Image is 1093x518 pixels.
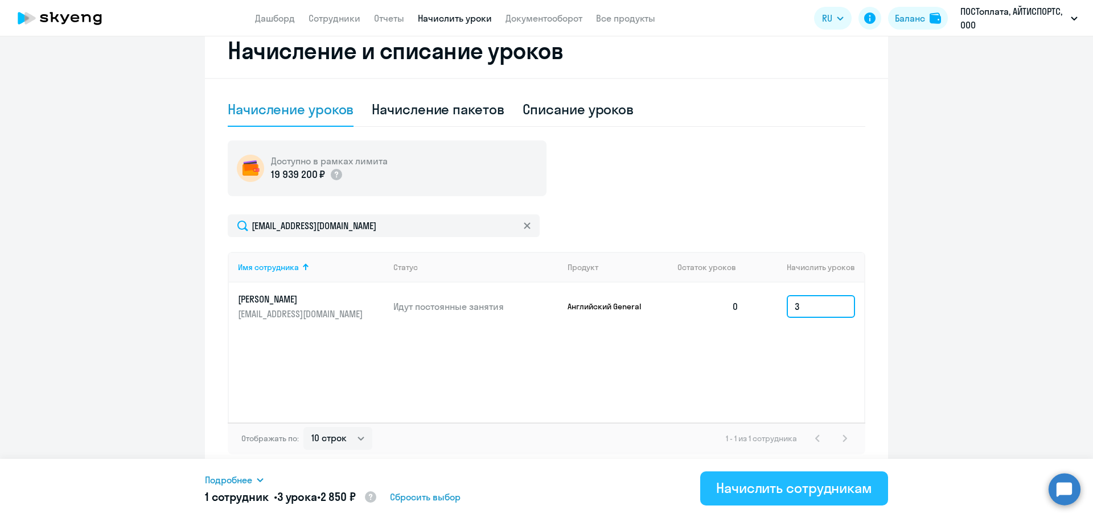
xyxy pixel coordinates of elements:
h2: Начисление и списание уроков [228,37,865,64]
div: Статус [393,262,418,272]
div: Статус [393,262,558,272]
div: Списание уроков [523,100,634,118]
span: Сбросить выбор [390,490,461,504]
button: Начислить сотрудникам [700,471,888,505]
div: Остаток уроков [677,262,748,272]
button: ПОСТоплата, АЙТИСПОРТС, ООО [955,5,1083,32]
h5: 1 сотрудник • • [205,489,377,506]
div: Начислить сотрудникам [716,479,872,497]
h5: Доступно в рамках лимита [271,155,388,167]
div: Имя сотрудника [238,262,299,272]
span: 2 850 ₽ [320,490,356,504]
a: Все продукты [596,13,655,24]
span: RU [822,11,832,25]
p: [EMAIL_ADDRESS][DOMAIN_NAME] [238,308,365,320]
a: Начислить уроки [418,13,492,24]
div: Начисление уроков [228,100,354,118]
div: Продукт [568,262,598,272]
th: Начислить уроков [748,252,864,283]
div: Имя сотрудника [238,262,384,272]
span: Подробнее [205,473,252,487]
p: [PERSON_NAME] [238,293,365,305]
span: Остаток уроков [677,262,736,272]
button: RU [814,7,852,30]
a: Сотрудники [309,13,360,24]
img: balance [930,13,941,24]
button: Балансbalance [888,7,948,30]
input: Поиск по имени, email, продукту или статусу [228,214,540,237]
span: Отображать по: [241,433,299,444]
img: wallet-circle.png [237,155,264,182]
div: Продукт [568,262,669,272]
p: ПОСТоплата, АЙТИСПОРТС, ООО [960,5,1066,32]
p: Английский General [568,301,653,312]
td: 0 [668,283,748,330]
p: Идут постоянные занятия [393,300,558,313]
a: Документооборот [506,13,582,24]
div: Начисление пакетов [372,100,504,118]
span: 3 урока [277,490,317,504]
a: Отчеты [374,13,404,24]
div: Баланс [895,11,925,25]
a: [PERSON_NAME][EMAIL_ADDRESS][DOMAIN_NAME] [238,293,384,320]
p: 19 939 200 ₽ [271,167,325,182]
a: Дашборд [255,13,295,24]
span: 1 - 1 из 1 сотрудника [726,433,797,444]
